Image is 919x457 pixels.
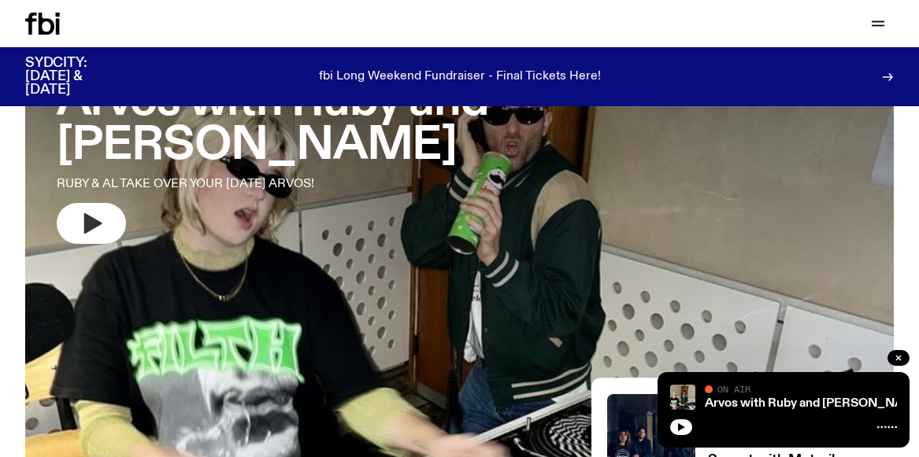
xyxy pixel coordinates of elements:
[57,44,862,244] a: Arvos with Ruby and [PERSON_NAME]RUBY & AL TAKE OVER YOUR [DATE] ARVOS!
[670,385,695,410] img: Ruby wears a Collarbones t shirt and pretends to play the DJ decks, Al sings into a pringles can....
[57,80,862,168] h3: Arvos with Ruby and [PERSON_NAME]
[717,384,750,394] span: On Air
[25,57,126,97] h3: SYDCITY: [DATE] & [DATE]
[319,70,601,84] p: fbi Long Weekend Fundraiser - Final Tickets Here!
[57,175,460,193] p: RUBY & AL TAKE OVER YOUR [DATE] ARVOS!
